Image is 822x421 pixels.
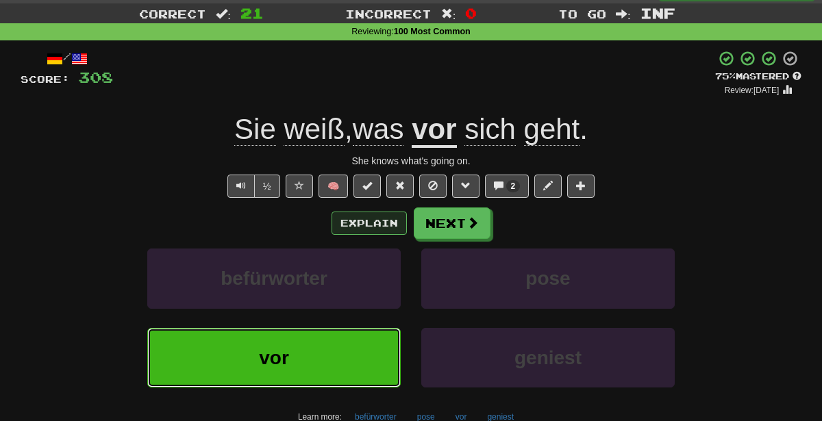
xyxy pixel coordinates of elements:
strong: 100 Most Common [394,27,471,36]
span: Sie [234,113,276,146]
button: 🧠 [319,175,348,198]
span: geht [524,113,580,146]
span: , [234,113,412,145]
button: Favorite sentence (alt+f) [286,175,313,198]
button: befürworter [147,248,401,308]
button: Reset to 0% Mastered (alt+r) [386,175,414,198]
span: 75 % [715,71,736,81]
button: Grammar (alt+g) [452,175,480,198]
div: Mastered [715,71,801,83]
span: geniest [514,347,582,368]
span: weiß [284,113,345,146]
span: 308 [78,68,113,86]
div: Text-to-speech controls [225,175,280,198]
span: pose [525,268,570,289]
button: Edit sentence (alt+d) [534,175,562,198]
small: Review: [DATE] [725,86,780,95]
span: : [441,8,456,20]
span: . [457,113,588,146]
button: geniest [421,328,675,387]
span: 0 [465,5,477,21]
div: / [21,50,113,67]
span: : [216,8,231,20]
button: Explain [332,212,407,235]
span: 21 [240,5,264,21]
span: befürworter [221,268,327,289]
span: To go [558,7,606,21]
span: was [353,113,404,146]
span: vor [259,347,289,368]
button: Play sentence audio (ctl+space) [227,175,255,198]
span: Incorrect [345,7,432,21]
button: 2 [485,175,530,198]
button: vor [147,328,401,387]
span: : [616,8,631,20]
span: sich [464,113,516,146]
u: vor [412,113,456,148]
span: Score: [21,73,70,85]
span: Inf [640,5,675,21]
div: She knows what's going on. [21,154,801,168]
span: Correct [139,7,206,21]
button: Ignore sentence (alt+i) [419,175,447,198]
span: 2 [511,181,516,191]
button: Set this sentence to 100% Mastered (alt+m) [353,175,381,198]
button: Next [414,207,490,239]
button: pose [421,248,675,308]
button: ½ [254,175,280,198]
button: Add to collection (alt+a) [567,175,595,198]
